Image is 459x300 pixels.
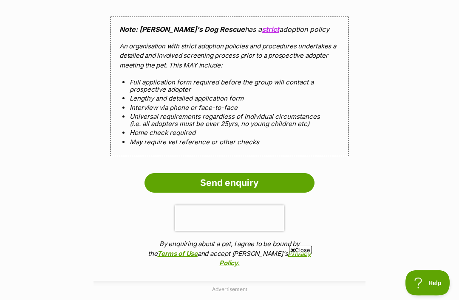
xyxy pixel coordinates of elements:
div: has a adoption policy [110,17,348,157]
li: Lengthy and detailed application form [130,95,329,102]
span: Close [289,246,312,254]
li: Universal requirements regardless of individual circumstances (i.e. all adopters must be over 25y... [130,113,329,128]
iframe: reCAPTCHA [175,206,284,231]
li: Home check required [130,129,329,137]
strong: Note: [PERSON_NAME]'s Dog Rescue [119,25,245,34]
p: By enquiring about a pet, I agree to be bound by the and accept [PERSON_NAME]'s [144,240,314,269]
a: strict [262,25,279,34]
li: Interview via phone or face-to-face [130,104,329,112]
input: Send enquiry [144,174,314,193]
iframe: Help Scout Beacon - Open [405,270,450,296]
iframe: Advertisement [23,258,436,296]
a: Terms of Use [157,250,197,258]
li: Full application form required before the group will contact a prospective adopter [130,79,329,94]
li: May require vet reference or other checks [130,139,329,146]
p: An organisation with strict adoption policies and procedures undertakes a detailed and involved s... [119,42,340,71]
